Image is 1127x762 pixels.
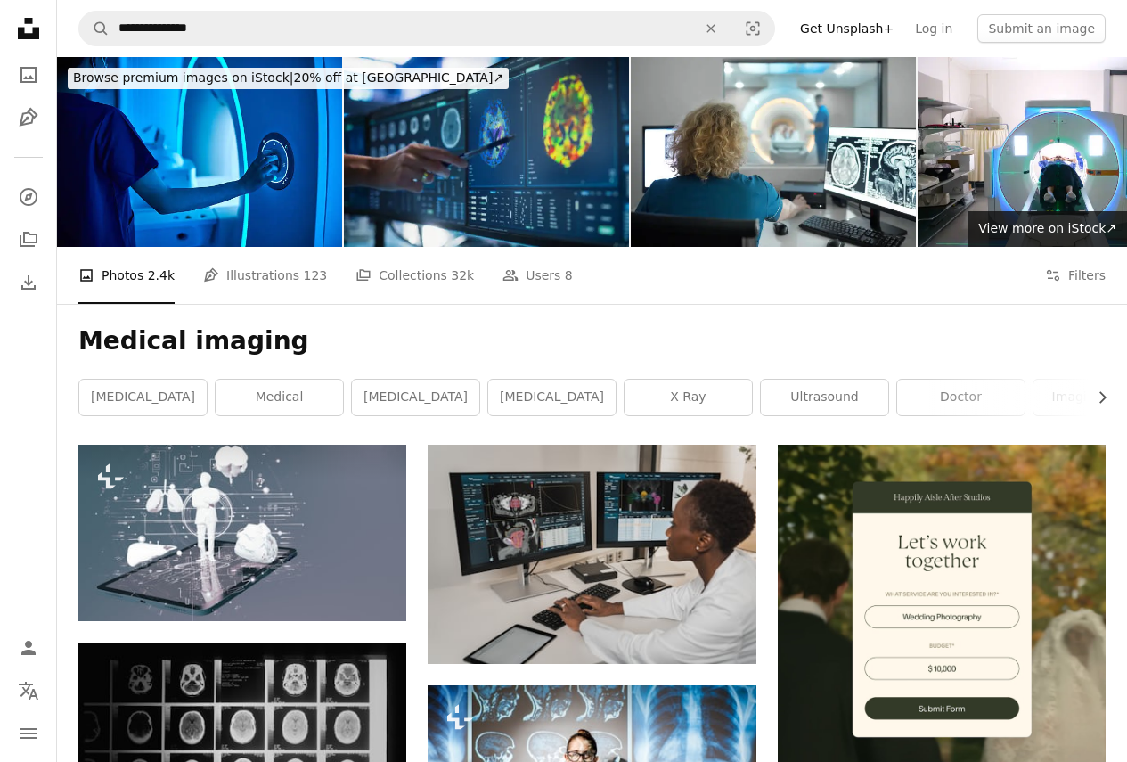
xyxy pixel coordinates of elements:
[352,380,479,415] a: [MEDICAL_DATA]
[11,222,46,258] a: Collections
[355,247,474,304] a: Collections 32k
[304,266,328,285] span: 123
[428,445,755,664] img: a man working on a computer
[1086,380,1106,415] button: scroll list to the right
[451,266,474,285] span: 32k
[216,380,343,415] a: medical
[625,380,752,415] a: x ray
[631,57,916,247] img: MRI scanning procedure control room.
[11,265,46,300] a: Download History
[79,12,110,45] button: Search Unsplash
[565,266,573,285] span: 8
[344,57,629,247] img: Modern Medical Research Center: Anonymous Doctor Pointing At Desktop Computer Monitor With CT Sca...
[57,57,342,247] img: Female Nurse Operating MRI Scan Machine at MRI-scanner Room
[897,380,1025,415] a: doctor
[11,57,46,93] a: Photos
[73,70,293,85] span: Browse premium images on iStock |
[78,325,1106,357] h1: Medical imaging
[78,11,775,46] form: Find visuals sitewide
[73,70,503,85] span: 20% off at [GEOGRAPHIC_DATA] ↗
[731,12,774,45] button: Visual search
[11,673,46,709] button: Language
[78,525,406,541] a: a person standing on top of a cell phone
[1045,247,1106,304] button: Filters
[78,445,406,621] img: a person standing on top of a cell phone
[761,380,888,415] a: ultrasound
[904,14,963,43] a: Log in
[691,12,731,45] button: Clear
[11,179,46,215] a: Explore
[977,14,1106,43] button: Submit an image
[11,630,46,666] a: Log in / Sign up
[79,380,207,415] a: [MEDICAL_DATA]
[203,247,327,304] a: Illustrations 123
[789,14,904,43] a: Get Unsplash+
[11,100,46,135] a: Illustrations
[968,211,1127,247] a: View more on iStock↗
[488,380,616,415] a: [MEDICAL_DATA]
[78,744,406,760] a: a black and white photo of various mri images
[502,247,573,304] a: Users 8
[57,57,519,100] a: Browse premium images on iStock|20% off at [GEOGRAPHIC_DATA]↗
[978,221,1116,235] span: View more on iStock ↗
[11,716,46,751] button: Menu
[428,546,755,562] a: a man working on a computer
